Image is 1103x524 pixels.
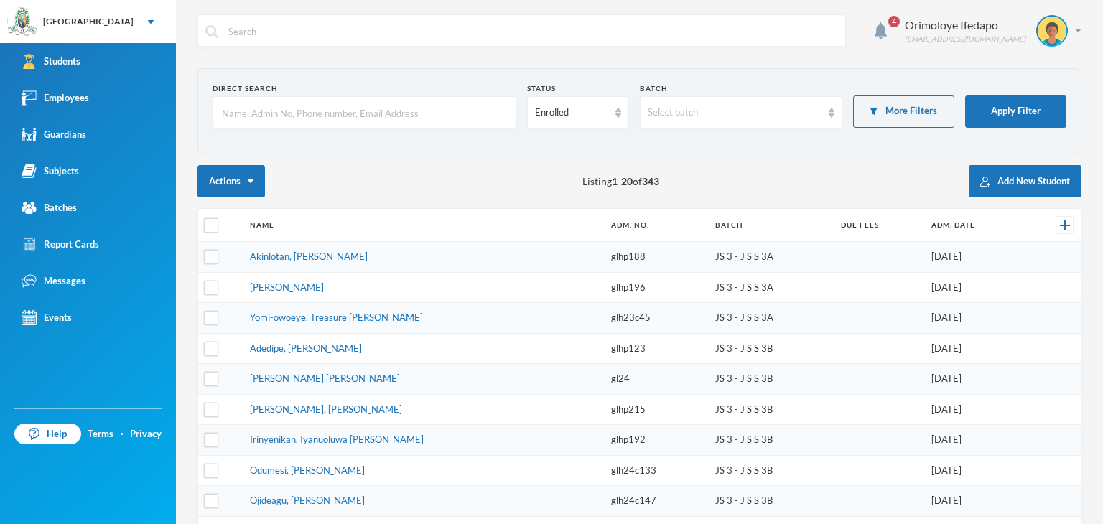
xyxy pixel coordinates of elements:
[22,127,86,142] div: Guardians
[604,364,708,395] td: gl24
[708,272,834,303] td: JS 3 - J S S 3A
[924,303,1025,334] td: [DATE]
[905,17,1025,34] div: Orimoloye Ifedapo
[14,424,81,445] a: Help
[604,209,708,242] th: Adm. No.
[924,425,1025,456] td: [DATE]
[1038,17,1066,45] img: STUDENT
[582,174,659,189] span: Listing - of
[708,455,834,486] td: JS 3 - J S S 3B
[708,333,834,364] td: JS 3 - J S S 3B
[250,281,324,293] a: [PERSON_NAME]
[243,209,604,242] th: Name
[853,95,954,128] button: More Filters
[834,209,924,242] th: Due Fees
[121,427,124,441] div: ·
[205,25,218,38] img: search
[905,34,1025,45] div: [EMAIL_ADDRESS][DOMAIN_NAME]
[535,106,608,120] div: Enrolled
[604,333,708,364] td: glhp123
[621,175,633,187] b: 20
[250,373,400,384] a: [PERSON_NAME] [PERSON_NAME]
[22,54,80,69] div: Students
[604,394,708,425] td: glhp215
[250,251,368,262] a: Akinlotan, [PERSON_NAME]
[708,425,834,456] td: JS 3 - J S S 3B
[250,342,362,354] a: Adedipe, [PERSON_NAME]
[924,209,1025,242] th: Adm. Date
[604,272,708,303] td: glhp196
[8,8,37,37] img: logo
[22,237,99,252] div: Report Cards
[969,165,1081,197] button: Add New Student
[708,486,834,517] td: JS 3 - J S S 3B
[527,83,628,94] div: Status
[22,164,79,179] div: Subjects
[708,242,834,273] td: JS 3 - J S S 3A
[250,312,423,323] a: Yomi-owoeye, Treasure [PERSON_NAME]
[604,455,708,486] td: glh24c133
[924,242,1025,273] td: [DATE]
[22,200,77,215] div: Batches
[250,464,365,476] a: Odumesi, [PERSON_NAME]
[642,175,659,187] b: 343
[227,15,838,47] input: Search
[924,394,1025,425] td: [DATE]
[43,15,134,28] div: [GEOGRAPHIC_DATA]
[640,83,842,94] div: Batch
[250,403,402,415] a: [PERSON_NAME], [PERSON_NAME]
[708,394,834,425] td: JS 3 - J S S 3B
[708,209,834,242] th: Batch
[250,495,365,506] a: Ojideagu, [PERSON_NAME]
[888,16,900,27] span: 4
[1060,220,1070,230] img: +
[924,486,1025,517] td: [DATE]
[924,333,1025,364] td: [DATE]
[604,242,708,273] td: glhp188
[708,364,834,395] td: JS 3 - J S S 3B
[130,427,162,441] a: Privacy
[924,455,1025,486] td: [DATE]
[604,303,708,334] td: glh23c45
[604,486,708,517] td: glh24c147
[924,364,1025,395] td: [DATE]
[250,434,424,445] a: Irinyenikan, Iyanuoluwa [PERSON_NAME]
[604,425,708,456] td: glhp192
[648,106,822,120] div: Select batch
[965,95,1066,128] button: Apply Filter
[924,272,1025,303] td: [DATE]
[22,273,85,289] div: Messages
[612,175,618,187] b: 1
[22,310,72,325] div: Events
[197,165,265,197] button: Actions
[213,83,516,94] div: Direct Search
[88,427,113,441] a: Terms
[708,303,834,334] td: JS 3 - J S S 3A
[22,90,89,106] div: Employees
[220,97,508,129] input: Name, Admin No, Phone number, Email Address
